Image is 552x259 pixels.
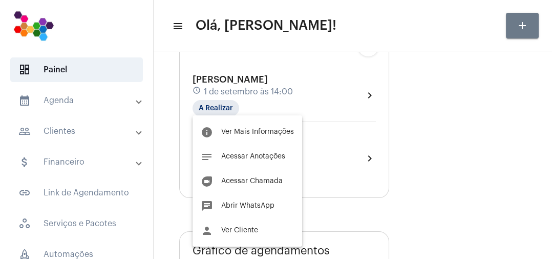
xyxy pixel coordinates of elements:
span: Ver Cliente [221,227,258,234]
mat-icon: duo [201,175,213,188]
mat-icon: chat [201,200,213,212]
mat-icon: person [201,225,213,237]
span: Acessar Anotações [221,153,285,160]
mat-icon: info [201,126,213,138]
span: Abrir WhatsApp [221,202,274,209]
span: Acessar Chamada [221,177,283,185]
mat-icon: notes [201,151,213,163]
span: Ver Mais Informações [221,128,294,135]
